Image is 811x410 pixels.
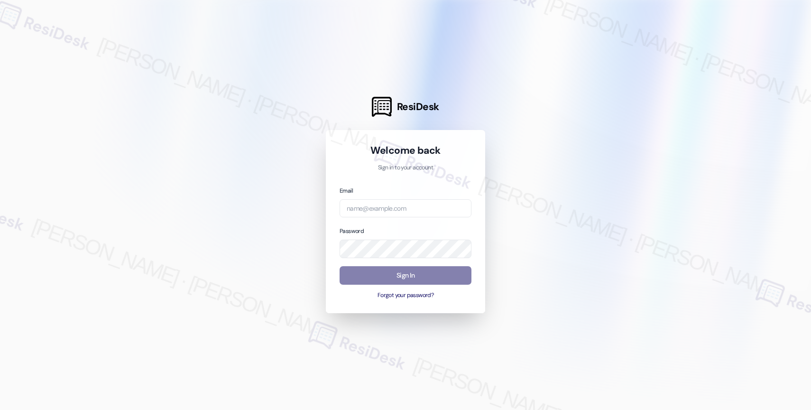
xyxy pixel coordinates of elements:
button: Sign In [340,266,471,285]
button: Forgot your password? [340,291,471,300]
input: name@example.com [340,199,471,218]
label: Password [340,227,364,235]
h1: Welcome back [340,144,471,157]
p: Sign in to your account [340,164,471,172]
img: ResiDesk Logo [372,97,392,117]
label: Email [340,187,353,195]
span: ResiDesk [397,100,439,113]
